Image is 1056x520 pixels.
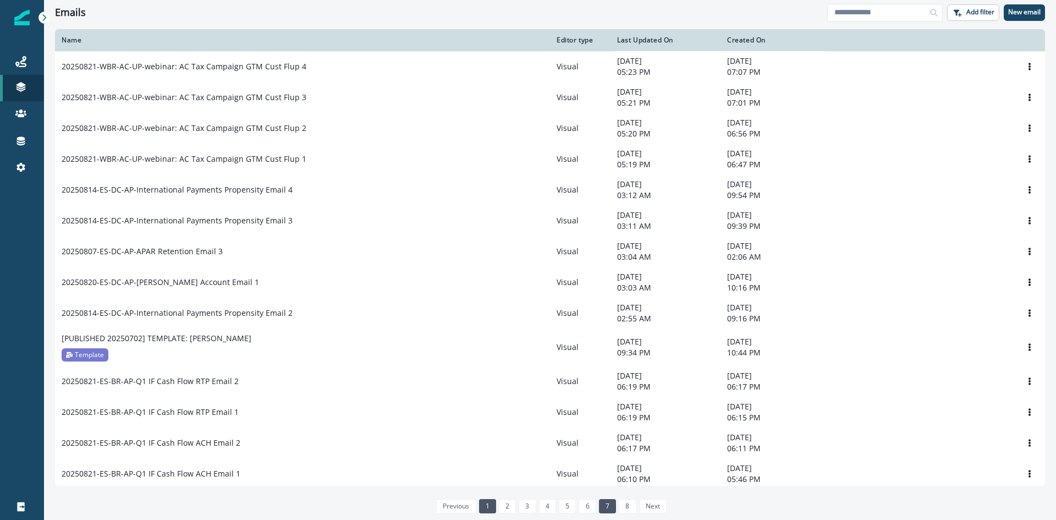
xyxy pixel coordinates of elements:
[727,67,824,78] p: 07:07 PM
[727,251,824,262] p: 02:06 AM
[1021,466,1038,482] button: Options
[617,474,714,485] p: 06:10 PM
[727,271,824,282] p: [DATE]
[1004,4,1045,21] button: New email
[62,215,293,226] p: 20250814-ES-DC-AP-International Payments Propensity Email 3
[617,148,714,159] p: [DATE]
[727,463,824,474] p: [DATE]
[727,117,824,128] p: [DATE]
[727,159,824,170] p: 06:47 PM
[550,298,610,329] td: Visual
[62,468,240,479] p: 20250821-ES-BR-AP-Q1 IF Cash Flow ACH Email 1
[727,36,824,45] div: Created On
[62,154,306,165] p: 20250821-WBR-AC-UP-webinar: AC Tax Campaign GTM Cust Flup 1
[617,128,714,139] p: 05:20 PM
[433,499,667,513] ul: Pagination
[727,313,824,324] p: 09:16 PM
[55,82,1045,113] a: 20250821-WBR-AC-UP-webinar: AC Tax Campaign GTM Cust Flup 3Visual[DATE]05:21 PM[DATE]07:01 PMOptions
[617,302,714,313] p: [DATE]
[617,412,714,423] p: 06:19 PM
[55,205,1045,236] a: 20250814-ES-DC-AP-International Payments Propensity Email 3Visual[DATE]03:11 AM[DATE]09:39 PMOptions
[947,4,999,21] button: Add filter
[617,432,714,443] p: [DATE]
[550,428,610,458] td: Visual
[55,428,1045,458] a: 20250821-ES-BR-AP-Q1 IF Cash Flow ACH Email 2Visual[DATE]06:17 PM[DATE]06:11 PMOptions
[727,443,824,454] p: 06:11 PM
[62,184,293,195] p: 20250814-ES-DC-AP-International Payments Propensity Email 4
[55,267,1045,298] a: 20250820-ES-DC-AP-[PERSON_NAME] Account Email 1Visual[DATE]03:03 AM[DATE]10:16 PMOptions
[55,366,1045,397] a: 20250821-ES-BR-AP-Q1 IF Cash Flow RTP Email 2Visual[DATE]06:19 PM[DATE]06:17 PMOptions
[62,376,239,387] p: 20250821-ES-BR-AP-Q1 IF Cash Flow RTP Email 2
[617,251,714,262] p: 03:04 AM
[550,144,610,174] td: Visual
[1021,373,1038,390] button: Options
[617,179,714,190] p: [DATE]
[617,36,714,45] div: Last Updated On
[617,159,714,170] p: 05:19 PM
[617,117,714,128] p: [DATE]
[1021,274,1038,291] button: Options
[62,61,306,72] p: 20250821-WBR-AC-UP-webinar: AC Tax Campaign GTM Cust Flup 4
[1021,120,1038,136] button: Options
[62,36,543,45] div: Name
[727,148,824,159] p: [DATE]
[75,349,104,360] p: Template
[619,499,636,513] a: Page 8
[55,51,1045,82] a: 20250821-WBR-AC-UP-webinar: AC Tax Campaign GTM Cust Flup 4Visual[DATE]05:23 PM[DATE]07:07 PMOptions
[1021,212,1038,229] button: Options
[727,412,824,423] p: 06:15 PM
[550,174,610,205] td: Visual
[727,86,824,97] p: [DATE]
[727,128,824,139] p: 06:56 PM
[550,205,610,236] td: Visual
[727,474,824,485] p: 05:46 PM
[617,97,714,108] p: 05:21 PM
[14,10,30,25] img: Inflection
[617,67,714,78] p: 05:23 PM
[617,370,714,381] p: [DATE]
[727,432,824,443] p: [DATE]
[617,56,714,67] p: [DATE]
[579,499,596,513] a: Page 6
[727,97,824,108] p: 07:01 PM
[550,366,610,397] td: Visual
[617,313,714,324] p: 02:55 AM
[599,499,616,513] a: Page 7
[1021,151,1038,167] button: Options
[617,271,714,282] p: [DATE]
[639,499,667,513] a: Next page
[1008,8,1041,16] p: New email
[55,458,1045,489] a: 20250821-ES-BR-AP-Q1 IF Cash Flow ACH Email 1Visual[DATE]06:10 PM[DATE]05:46 PMOptions
[519,499,536,513] a: Page 3
[557,36,604,45] div: Editor type
[55,236,1045,267] a: 20250807-ES-DC-AP-APAR Retention Email 3Visual[DATE]03:04 AM[DATE]02:06 AMOptions
[1021,339,1038,355] button: Options
[1021,435,1038,451] button: Options
[727,302,824,313] p: [DATE]
[1021,404,1038,420] button: Options
[617,347,714,358] p: 09:34 PM
[62,308,293,319] p: 20250814-ES-DC-AP-International Payments Propensity Email 2
[1021,58,1038,75] button: Options
[550,397,610,428] td: Visual
[727,370,824,381] p: [DATE]
[727,401,824,412] p: [DATE]
[62,92,306,103] p: 20250821-WBR-AC-UP-webinar: AC Tax Campaign GTM Cust Flup 3
[1021,182,1038,198] button: Options
[617,336,714,347] p: [DATE]
[727,210,824,221] p: [DATE]
[617,240,714,251] p: [DATE]
[550,236,610,267] td: Visual
[55,397,1045,428] a: 20250821-ES-BR-AP-Q1 IF Cash Flow RTP Email 1Visual[DATE]06:19 PM[DATE]06:15 PMOptions
[727,179,824,190] p: [DATE]
[55,144,1045,174] a: 20250821-WBR-AC-UP-webinar: AC Tax Campaign GTM Cust Flup 1Visual[DATE]05:19 PM[DATE]06:47 PMOptions
[617,86,714,97] p: [DATE]
[479,499,496,513] a: Page 1 is your current page
[1021,305,1038,321] button: Options
[62,333,251,344] p: [PUBLISHED 20250702] TEMPLATE: [PERSON_NAME]
[550,113,610,144] td: Visual
[727,190,824,201] p: 09:54 PM
[550,267,610,298] td: Visual
[617,190,714,201] p: 03:12 AM
[617,381,714,392] p: 06:19 PM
